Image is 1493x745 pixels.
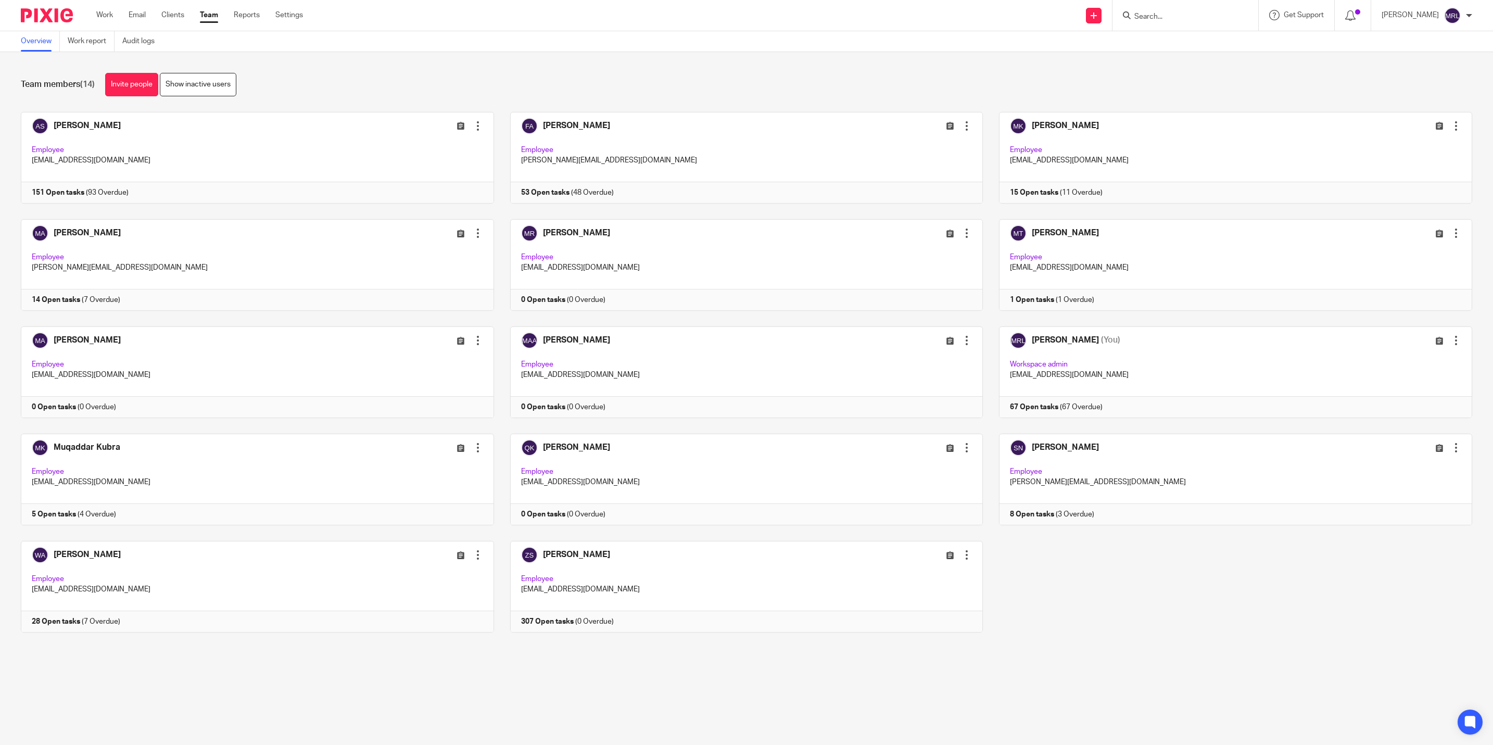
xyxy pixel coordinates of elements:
[1284,11,1324,19] span: Get Support
[96,10,113,20] a: Work
[105,73,158,96] a: Invite people
[161,10,184,20] a: Clients
[21,8,73,22] img: Pixie
[129,10,146,20] a: Email
[1382,10,1439,20] p: [PERSON_NAME]
[234,10,260,20] a: Reports
[21,79,95,90] h1: Team members
[160,73,236,96] a: Show inactive users
[275,10,303,20] a: Settings
[122,31,162,52] a: Audit logs
[68,31,115,52] a: Work report
[80,80,95,89] span: (14)
[1444,7,1461,24] img: svg%3E
[21,31,60,52] a: Overview
[200,10,218,20] a: Team
[1133,12,1227,22] input: Search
